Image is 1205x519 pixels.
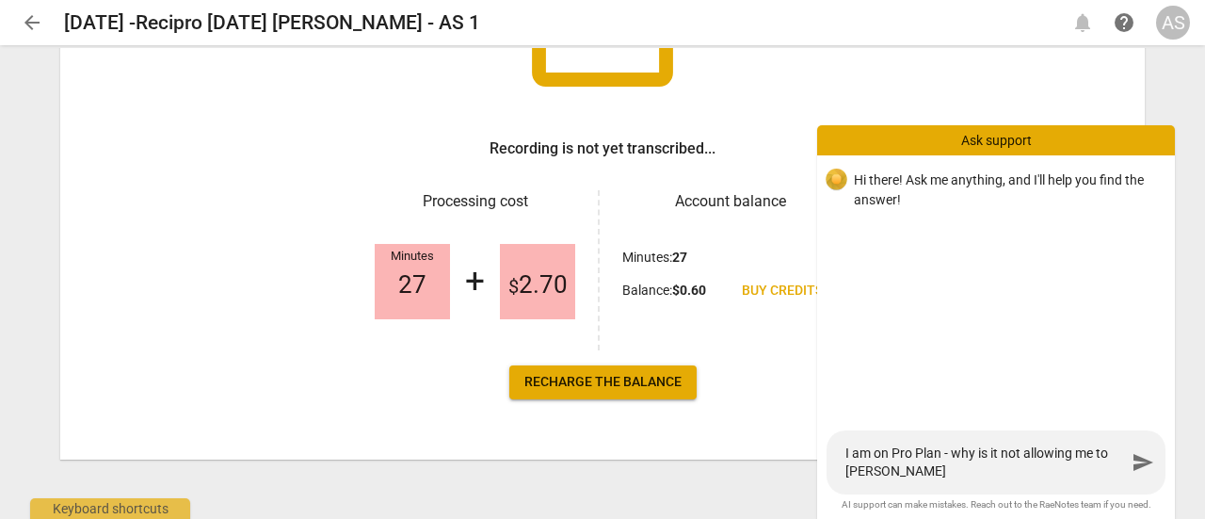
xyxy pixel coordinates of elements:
[1113,11,1135,34] span: help
[622,190,838,213] h3: Account balance
[30,498,190,519] div: Keyboard shortcuts
[845,445,1126,480] textarea: I am on Pro Plan - why is it not allowing me to [PERSON_NAME]
[854,170,1160,209] p: Hi there! Ask me anything, and I'll help you find the answer!
[509,365,697,399] a: Recharge the balance
[742,282,823,300] span: Buy credits
[1126,446,1160,479] button: Send
[367,190,583,213] h3: Processing cost
[398,271,426,300] span: 27
[21,11,43,34] span: arrow_back
[508,275,519,298] span: $
[832,498,1160,511] span: AI support can make mistakes. Reach out to the RaeNotes team if you need.
[622,281,706,300] p: Balance :
[622,248,687,268] p: Minutes :
[64,11,480,35] h2: [DATE] -Recipro [DATE] [PERSON_NAME] - AS 1
[524,373,682,392] span: Recharge the balance
[672,283,706,298] b: $ 0.60
[727,274,838,308] a: Buy credits
[1132,451,1154,474] span: send
[1156,6,1190,40] button: AS
[1107,6,1141,40] a: Help
[826,169,847,191] img: 07265d9b138777cce26606498f17c26b.svg
[817,125,1175,155] div: Ask support
[672,250,687,265] b: 27
[375,250,450,264] div: Minutes
[508,271,568,300] span: 2.70
[490,138,715,160] h3: Recording is not yet transcribed...
[465,262,485,302] div: +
